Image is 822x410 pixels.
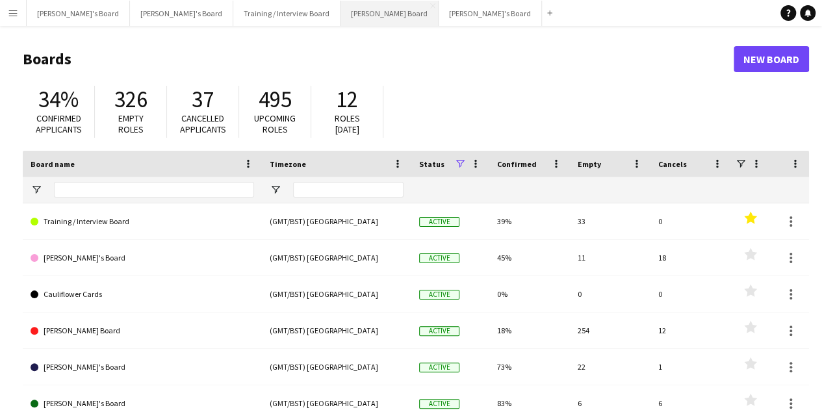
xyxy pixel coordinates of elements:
span: 326 [114,85,148,114]
span: Cancels [658,159,687,169]
span: Cancelled applicants [180,112,226,135]
span: Active [419,363,459,372]
a: New Board [734,46,809,72]
span: Status [419,159,444,169]
div: (GMT/BST) [GEOGRAPHIC_DATA] [262,313,411,348]
button: [PERSON_NAME]'s Board [130,1,233,26]
div: 0 [570,276,650,312]
span: Active [419,326,459,336]
div: 18 [650,240,731,275]
div: 73% [489,349,570,385]
button: [PERSON_NAME] Board [340,1,439,26]
input: Board name Filter Input [54,182,254,198]
span: 34% [38,85,79,114]
button: Open Filter Menu [31,184,42,196]
div: 254 [570,313,650,348]
div: (GMT/BST) [GEOGRAPHIC_DATA] [262,349,411,385]
div: 0 [650,203,731,239]
div: 18% [489,313,570,348]
span: Timezone [270,159,306,169]
span: Active [419,253,459,263]
span: Confirmed applicants [36,112,82,135]
span: 495 [259,85,292,114]
a: [PERSON_NAME]'s Board [31,240,254,276]
button: [PERSON_NAME]'s Board [439,1,542,26]
button: [PERSON_NAME]'s Board [27,1,130,26]
div: 39% [489,203,570,239]
div: (GMT/BST) [GEOGRAPHIC_DATA] [262,240,411,275]
div: (GMT/BST) [GEOGRAPHIC_DATA] [262,203,411,239]
span: Empty roles [118,112,144,135]
a: Cauliflower Cards [31,276,254,313]
a: [PERSON_NAME] Board [31,313,254,349]
span: 12 [336,85,358,114]
div: 0% [489,276,570,312]
div: 1 [650,349,731,385]
div: 45% [489,240,570,275]
div: (GMT/BST) [GEOGRAPHIC_DATA] [262,276,411,312]
span: Confirmed [497,159,537,169]
span: Empty [578,159,601,169]
h1: Boards [23,49,734,69]
div: 12 [650,313,731,348]
span: Active [419,399,459,409]
button: Open Filter Menu [270,184,281,196]
button: Training / Interview Board [233,1,340,26]
span: Upcoming roles [254,112,296,135]
div: 11 [570,240,650,275]
input: Timezone Filter Input [293,182,404,198]
a: Training / Interview Board [31,203,254,240]
a: [PERSON_NAME]'s Board [31,349,254,385]
span: Roles [DATE] [335,112,360,135]
span: Board name [31,159,75,169]
span: 37 [192,85,214,114]
div: 33 [570,203,650,239]
div: 0 [650,276,731,312]
div: 22 [570,349,650,385]
span: Active [419,217,459,227]
span: Active [419,290,459,300]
